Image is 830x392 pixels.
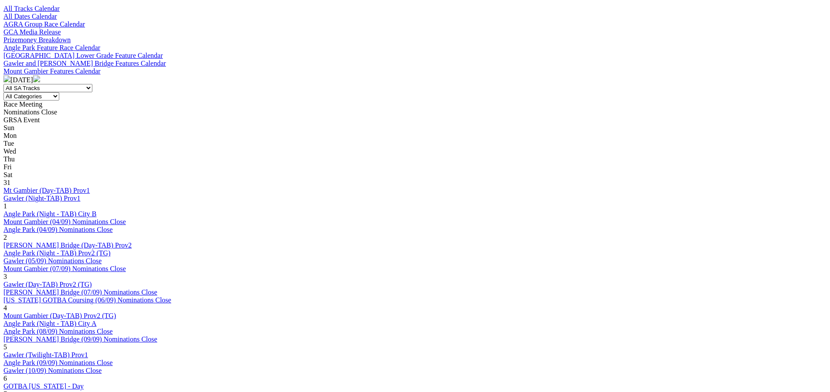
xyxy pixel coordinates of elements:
span: 31 [3,179,10,186]
span: 5 [3,343,7,351]
a: Mount Gambier (Day-TAB) Prov2 (TG) [3,312,116,319]
span: 1 [3,202,7,210]
a: [PERSON_NAME] Bridge (07/09) Nominations Close [3,288,157,296]
a: [PERSON_NAME] Bridge (09/09) Nominations Close [3,335,157,343]
div: Sat [3,171,827,179]
a: Angle Park (04/09) Nominations Close [3,226,113,233]
a: GCA Media Release [3,28,61,36]
span: 3 [3,273,7,280]
img: chevron-left-pager-white.svg [3,75,10,82]
a: Mount Gambier (04/09) Nominations Close [3,218,126,225]
div: Sun [3,124,827,132]
div: Race Meeting [3,101,827,108]
a: Angle Park Feature Race Calendar [3,44,100,51]
span: 6 [3,375,7,382]
a: Mt Gambier (Day-TAB) Prov1 [3,187,90,194]
span: 2 [3,234,7,241]
span: 4 [3,304,7,312]
a: AGRA Group Race Calendar [3,20,85,28]
a: GOTBA [US_STATE] - Day [3,382,84,390]
a: Mount Gambier (07/09) Nominations Close [3,265,126,272]
a: Mount Gambier Features Calendar [3,67,101,75]
div: Thu [3,155,827,163]
a: Angle Park (09/09) Nominations Close [3,359,113,366]
a: All Dates Calendar [3,13,57,20]
a: Angle Park (Night - TAB) Prov2 (TG) [3,249,111,257]
a: Gawler (05/09) Nominations Close [3,257,102,265]
a: Angle Park (08/09) Nominations Close [3,328,113,335]
div: Wed [3,147,827,155]
a: [GEOGRAPHIC_DATA] Lower Grade Feature Calendar [3,52,163,59]
a: Angle Park (Night - TAB) City A [3,320,97,327]
a: Gawler (Day-TAB) Prov2 (TG) [3,281,92,288]
a: Gawler and [PERSON_NAME] Bridge Features Calendar [3,60,166,67]
a: Gawler (Night-TAB) Prov1 [3,194,80,202]
a: Prizemoney Breakdown [3,36,71,44]
a: [PERSON_NAME] Bridge (Day-TAB) Prov2 [3,241,132,249]
div: Nominations Close [3,108,827,116]
div: Fri [3,163,827,171]
a: Gawler (10/09) Nominations Close [3,367,102,374]
a: Gawler (Twilight-TAB) Prov1 [3,351,88,358]
a: All Tracks Calendar [3,5,60,12]
div: Mon [3,132,827,140]
img: chevron-right-pager-white.svg [33,75,40,82]
div: GRSA Event [3,116,827,124]
div: Tue [3,140,827,147]
a: [US_STATE] GOTBA Coursing (06/09) Nominations Close [3,296,171,304]
a: Angle Park (Night - TAB) City B [3,210,97,218]
div: [DATE] [3,75,827,84]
